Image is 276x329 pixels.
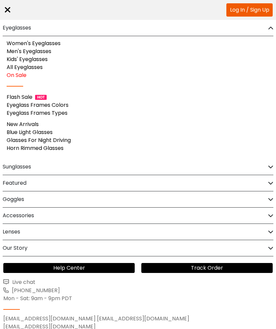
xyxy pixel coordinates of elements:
[3,159,31,175] h2: Sunglasses
[3,263,135,273] a: Help Center
[3,240,27,256] h2: Our Story
[7,47,51,55] a: Men's Eyeglasses
[3,175,26,191] h2: Featured
[35,95,47,100] img: 1724998894317IetNH.gif
[10,278,35,286] span: Live chat
[7,101,69,109] a: Eyeglass Frames Colors
[3,224,20,240] h2: Lenses
[7,71,26,79] a: On Sale
[7,144,64,152] a: Horn Rimmed Glasses
[7,55,48,63] a: Kids' Eyeglasses
[7,109,68,117] a: Eyeglass Frames Types
[7,128,53,136] a: Blue Light Glasses
[3,315,96,323] a: [EMAIL_ADDRESS][DOMAIN_NAME]
[3,208,34,224] h2: Accessories
[226,3,273,17] a: Log In / Sign Up
[7,63,43,71] a: All Eyeglasses
[10,287,60,294] span: [PHONE_NUMBER]
[97,315,189,323] a: [EMAIL_ADDRESS][DOMAIN_NAME]
[141,263,273,273] a: Track Order
[3,191,24,207] h2: Goggles
[7,136,71,144] a: Glasses For Night Driving
[7,120,39,128] a: New Arrivals
[7,39,61,47] a: Women's Eyeglasses
[3,286,273,295] a: [PHONE_NUMBER]
[3,20,31,36] h2: Eyeglasses
[3,295,273,302] div: Mon - Sat: 9am - 9pm PDT
[7,93,32,101] a: Flash Sale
